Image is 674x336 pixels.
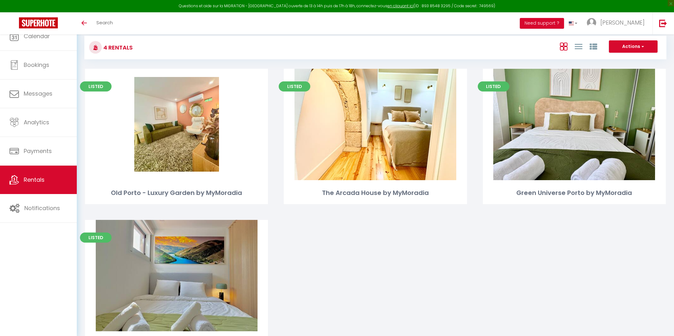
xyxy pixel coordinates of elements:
span: Messages [24,90,52,97]
button: Actions [609,40,658,53]
span: Listed [80,81,112,91]
a: ... [PERSON_NAME] [582,12,653,34]
h3: 4 Rentals [102,40,133,55]
span: Analytics [24,118,49,126]
a: Search [92,12,118,34]
div: The Arcada House by MyMoradia [284,188,467,198]
span: Bookings [24,61,49,69]
a: View by Box [560,41,568,51]
span: Notifications [24,204,60,212]
span: Listed [478,81,509,91]
span: Calendar [24,32,50,40]
a: View by List [575,41,582,51]
div: Green Universe Porto by MyMoradia [483,188,666,198]
span: Listed [279,81,310,91]
a: View by Group [590,41,597,51]
img: logout [659,19,667,27]
div: Old Porto - Luxury Garden by MyMoradia [85,188,268,198]
span: Rentals [24,176,45,184]
span: [PERSON_NAME] [600,19,645,27]
a: Edit [356,118,394,131]
img: Super Booking [19,17,58,28]
button: Need support ? [520,18,564,29]
span: Search [96,19,113,26]
span: Listed [80,233,112,243]
a: Edit [555,118,593,131]
a: Edit [158,269,196,282]
img: ... [587,18,596,27]
a: en cliquant ici [387,3,414,9]
span: Payments [24,147,52,155]
a: Edit [158,118,196,131]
